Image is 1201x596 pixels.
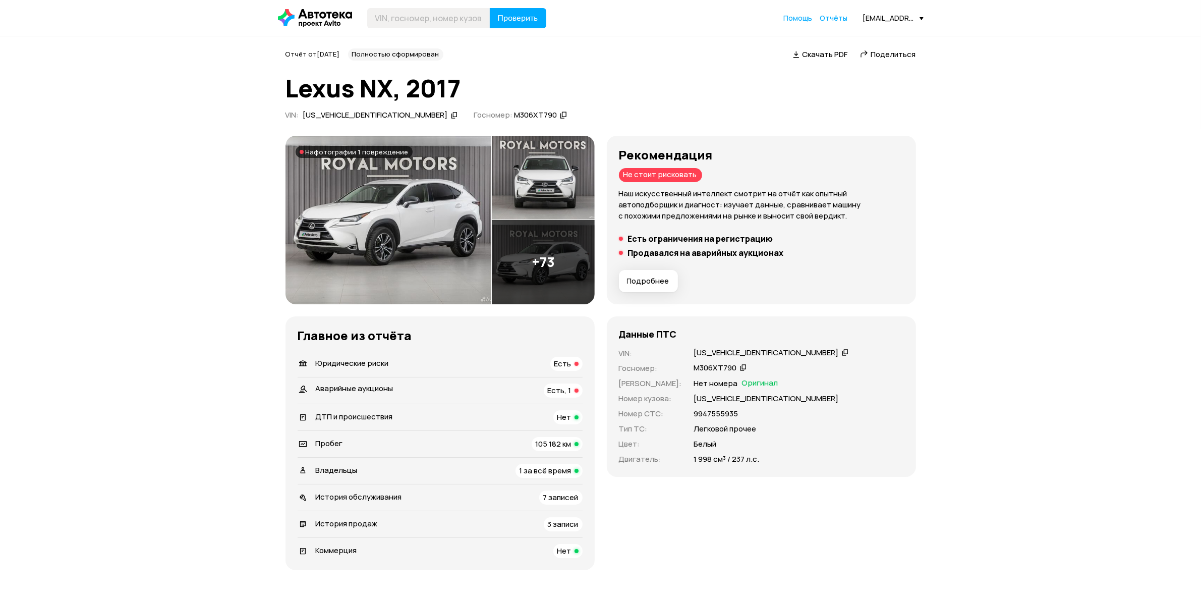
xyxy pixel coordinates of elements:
span: Владельцы [316,465,358,475]
span: Оригинал [742,378,778,389]
span: Отчёт от [DATE] [285,49,340,59]
span: 105 182 км [536,439,571,449]
p: [US_VEHICLE_IDENTIFICATION_NUMBER] [694,393,839,404]
a: Поделиться [860,49,916,60]
span: 7 записей [543,492,579,503]
span: Поделиться [871,49,916,60]
span: Подробнее [627,276,669,286]
p: Цвет : [619,439,682,450]
h3: Рекомендация [619,148,904,162]
p: Номер СТС : [619,408,682,419]
p: Легковой прочее [694,423,757,435]
a: Помощь [784,13,813,23]
p: Тип ТС : [619,423,682,435]
span: Юридические риски [316,358,389,368]
span: Есть [554,358,571,369]
span: VIN : [285,110,299,120]
h5: Есть ограничения на регистрацию [628,234,773,244]
div: М306ХТ790 [694,363,737,373]
div: [EMAIL_ADDRESS][DOMAIN_NAME] [863,13,924,23]
div: [US_VEHICLE_IDENTIFICATION_NUMBER] [303,110,448,121]
div: Не стоит рисковать [619,168,702,182]
span: Нет [557,546,571,556]
p: Двигатель : [619,454,682,465]
p: VIN : [619,348,682,359]
button: Проверить [490,8,546,28]
p: 1 998 см³ / 237 л.с. [694,454,760,465]
p: Номер кузова : [619,393,682,404]
p: [PERSON_NAME] : [619,378,682,389]
h5: Продавался на аварийных аукционах [628,248,784,258]
span: На фотографии 1 повреждение [306,148,409,156]
span: Есть, 1 [548,385,571,396]
p: Белый [694,439,717,450]
span: История обслуживания [316,492,402,502]
span: Коммерция [316,545,357,556]
span: История продаж [316,518,378,529]
h3: Главное из отчёта [298,329,583,343]
span: Аварийные аукционы [316,383,393,394]
h1: Lexus NX, 2017 [285,75,916,102]
span: Проверить [498,14,538,22]
input: VIN, госномер, номер кузова [367,8,490,28]
h4: Данные ПТС [619,329,677,340]
p: Госномер : [619,363,682,374]
p: 9947555935 [694,408,738,419]
button: Подробнее [619,270,678,292]
div: М306ХТ790 [514,110,557,121]
span: Нет [557,412,571,422]
span: Пробег [316,438,343,449]
div: [US_VEHICLE_IDENTIFICATION_NUMBER] [694,348,839,358]
a: Скачать PDF [793,49,848,60]
span: 1 за всё время [520,465,571,476]
div: Полностью сформирован [348,48,443,61]
span: Скачать PDF [803,49,848,60]
span: Госномер: [474,110,512,120]
p: Наш искусственный интеллект смотрит на отчёт как опытный автоподборщик и диагност: изучает данные... [619,188,904,222]
span: 3 записи [548,519,579,529]
a: Отчёты [820,13,848,23]
span: ДТП и происшествия [316,411,393,422]
p: Нет номера [694,378,738,389]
